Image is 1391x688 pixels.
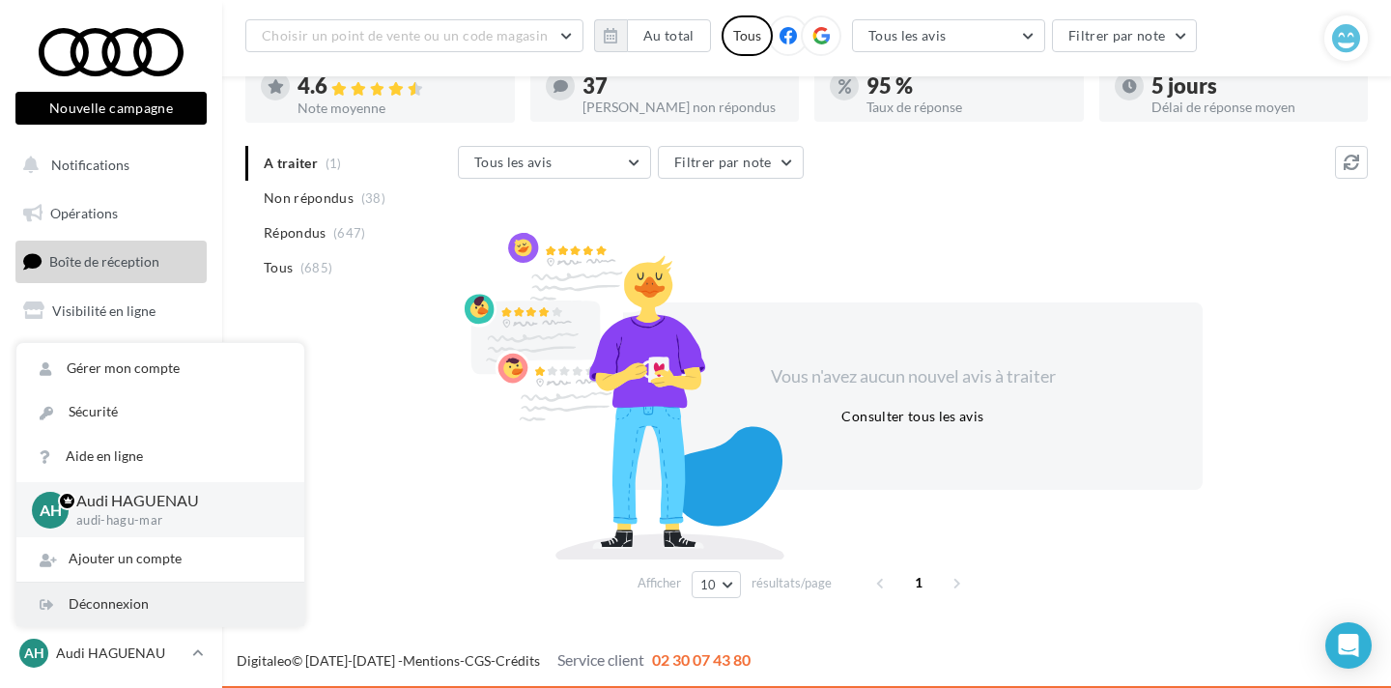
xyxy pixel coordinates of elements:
span: Notifications [51,157,129,173]
a: PLV et print personnalisable [12,435,211,492]
div: 4.6 [298,75,499,98]
a: Campagnes [12,339,211,380]
div: Taux de réponse [866,100,1068,114]
div: [PERSON_NAME] non répondus [582,100,784,114]
button: Tous les avis [458,146,651,179]
button: Notifications [12,145,203,186]
span: Répondus [264,223,326,243]
span: Afficher [638,574,681,592]
a: Digitaleo [237,652,292,669]
span: Service client [557,650,644,669]
a: Médiathèque [12,387,211,427]
span: Non répondus [264,188,354,208]
p: Audi HAGUENAU [76,490,273,512]
span: Visibilité en ligne [52,302,156,319]
div: Vous n'avez aucun nouvel avis à traiter [747,364,1079,389]
span: AH [40,499,62,521]
button: Au total [627,19,711,52]
a: CGS [465,652,491,669]
button: Choisir un point de vente ou un code magasin [245,19,583,52]
button: Filtrer par note [1052,19,1198,52]
button: Tous les avis [852,19,1045,52]
span: Boîte de réception [49,253,159,270]
button: Au total [594,19,711,52]
span: résultats/page [752,574,832,592]
span: 10 [700,577,717,592]
p: Audi HAGUENAU [56,644,185,663]
a: Boîte de réception [12,241,211,282]
span: Tous les avis [474,154,553,170]
span: Choisir un point de vente ou un code magasin [262,27,548,43]
a: AH Audi HAGUENAU [15,635,207,672]
div: Tous [722,15,773,56]
span: (38) [361,190,385,206]
span: Tous les avis [868,27,947,43]
span: 1 [903,567,934,598]
span: 02 30 07 43 80 [652,650,751,669]
span: AH [24,644,44,663]
button: Nouvelle campagne [15,92,207,125]
div: Open Intercom Messenger [1325,622,1372,669]
p: audi-hagu-mar [76,512,273,530]
a: Opérations [12,193,211,234]
a: Gérer mon compte [16,347,304,390]
button: 10 [692,571,741,598]
a: Sécurité [16,390,304,434]
span: Tous [264,258,293,277]
a: Mentions [403,652,460,669]
div: 95 % [866,75,1068,97]
a: Aide en ligne [16,435,304,478]
div: Délai de réponse moyen [1151,100,1353,114]
span: (685) [300,260,333,275]
div: Note moyenne [298,101,499,115]
div: Ajouter un compte [16,537,304,581]
button: Consulter tous les avis [834,405,991,428]
span: © [DATE]-[DATE] - - - [237,652,751,669]
div: 37 [582,75,784,97]
span: Opérations [50,205,118,221]
div: 5 jours [1151,75,1353,97]
a: Visibilité en ligne [12,291,211,331]
button: Filtrer par note [658,146,804,179]
div: Déconnexion [16,583,304,626]
a: Crédits [496,652,540,669]
span: (647) [333,225,366,241]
